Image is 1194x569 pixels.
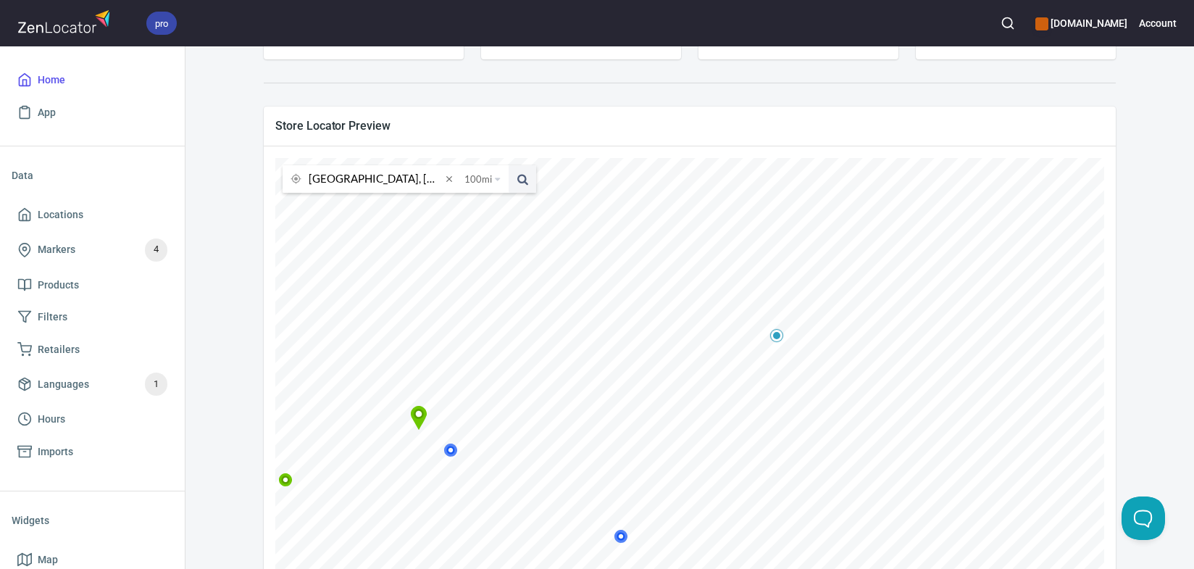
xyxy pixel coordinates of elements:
span: 100 mi [464,165,492,193]
div: Manage your apps [1035,7,1127,39]
li: Widgets [12,503,173,538]
span: 1 [145,376,167,393]
span: pro [146,16,177,31]
span: Markers [38,241,75,259]
span: App [38,104,56,122]
a: Filters [12,301,173,333]
iframe: Help Scout Beacon - Open [1122,497,1165,540]
span: Filters [38,308,67,326]
h6: [DOMAIN_NAME] [1035,15,1127,31]
span: Locations [38,206,83,224]
input: search [309,165,441,193]
a: Markers4 [12,231,173,269]
img: zenlocator [17,6,114,37]
a: Home [12,64,173,96]
h6: Account [1139,15,1177,31]
a: Retailers [12,333,173,366]
span: Hours [38,410,65,428]
a: Products [12,269,173,302]
a: App [12,96,173,129]
li: Data [12,158,173,193]
span: Store Locator Preview [275,118,1104,133]
span: Home [38,71,65,89]
button: Search [992,7,1024,39]
span: Imports [38,443,73,461]
a: Locations [12,199,173,231]
button: Account [1139,7,1177,39]
span: Languages [38,375,89,394]
span: 4 [145,241,167,258]
span: Map [38,551,58,569]
button: color-CE600E [1035,17,1048,30]
a: Hours [12,403,173,436]
span: Products [38,276,79,294]
a: Languages1 [12,365,173,403]
span: Retailers [38,341,80,359]
a: Imports [12,436,173,468]
div: pro [146,12,177,35]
